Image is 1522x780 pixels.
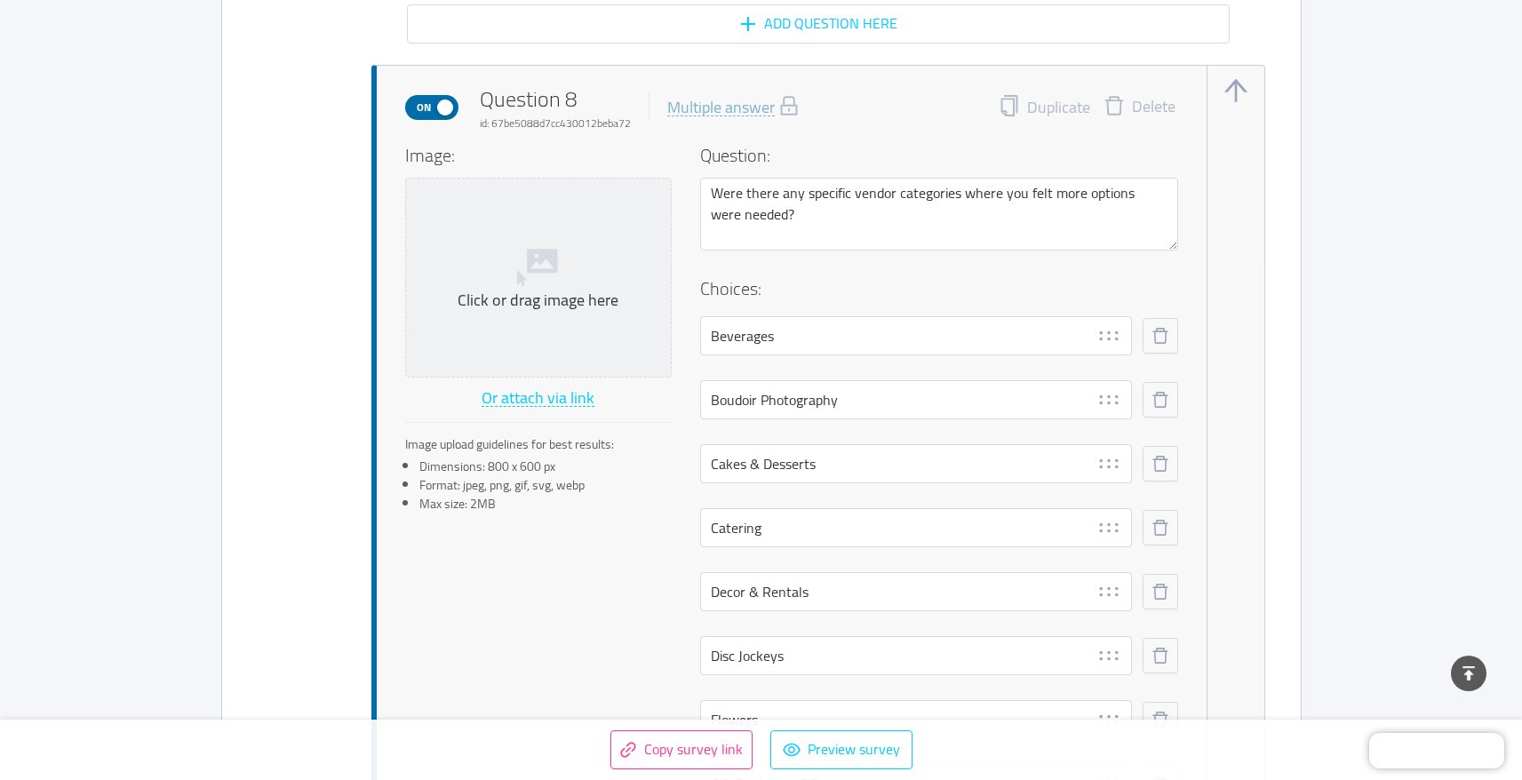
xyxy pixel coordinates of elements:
[1143,510,1178,545] button: icon: delete
[1369,733,1504,768] iframe: Chatra live chat
[1090,95,1189,120] button: icon: deleteDelete
[405,435,672,454] div: Image upload guidelines for best results:
[999,95,1090,120] button: icon: copyDuplicate
[667,99,775,116] div: Multiple answer
[405,142,672,169] h4: Image:
[610,730,753,769] button: icon: linkCopy survey link
[480,84,631,131] div: Question 8
[481,385,595,413] button: Or attach via link
[407,4,1230,44] button: icon: plusAdd question here
[700,142,1178,169] h4: Question:
[1143,318,1178,354] button: icon: delete
[770,730,912,769] button: icon: eyePreview survey
[419,458,672,476] li: Dimensions: 800 x 600 px
[480,115,631,131] div: id: 67be5088d7cc430012beba72
[419,495,672,513] li: Max size: 2MB
[1143,446,1178,482] button: icon: delete
[1143,382,1178,418] button: icon: delete
[411,96,436,119] span: On
[406,179,671,377] span: Click or drag image here
[1143,574,1178,609] button: icon: delete
[419,476,672,495] li: Format: jpeg, png, gif, svg, webp
[700,275,1178,302] h4: Choices:
[1143,702,1178,737] button: icon: delete
[413,291,664,311] div: Click or drag image here
[1222,76,1250,105] button: icon: arrow-up
[1143,638,1178,673] button: icon: delete
[778,95,800,116] i: icon: lock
